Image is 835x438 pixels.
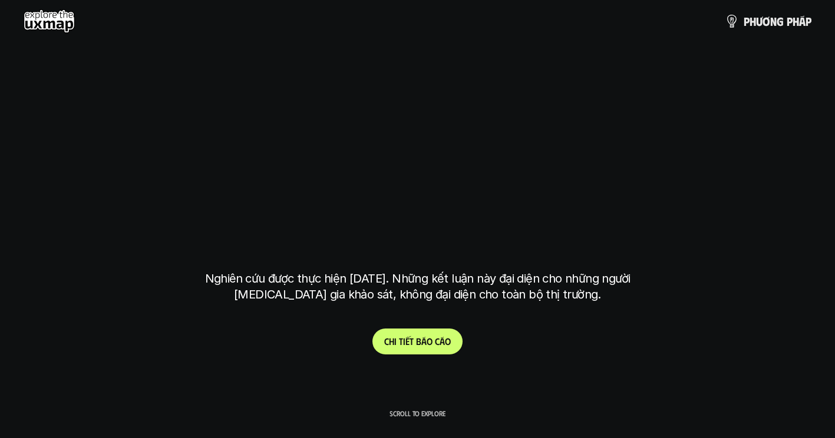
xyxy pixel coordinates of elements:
[445,336,451,347] span: o
[399,336,403,347] span: t
[435,336,440,347] span: c
[806,15,811,28] span: p
[750,15,756,28] span: h
[207,195,628,245] h1: tại [GEOGRAPHIC_DATA]
[770,15,777,28] span: n
[377,73,467,87] h6: Kết quả nghiên cứu
[384,336,389,347] span: C
[389,336,394,347] span: h
[197,271,639,303] p: Nghiên cứu được thực hiện [DATE]. Những kết luận này đại diện cho những người [MEDICAL_DATA] gia ...
[405,336,410,347] span: ế
[793,15,799,28] span: h
[440,336,445,347] span: á
[756,15,763,28] span: ư
[372,328,463,354] a: Chitiếtbáocáo
[416,336,421,347] span: b
[725,9,811,33] a: phươngpháp
[390,409,445,417] p: Scroll to explore
[744,15,750,28] span: p
[799,15,806,28] span: á
[763,15,770,28] span: ơ
[403,336,405,347] span: i
[427,336,433,347] span: o
[203,102,633,152] h1: phạm vi công việc của
[394,336,397,347] span: i
[410,336,414,347] span: t
[787,15,793,28] span: p
[421,336,427,347] span: á
[777,15,784,28] span: g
